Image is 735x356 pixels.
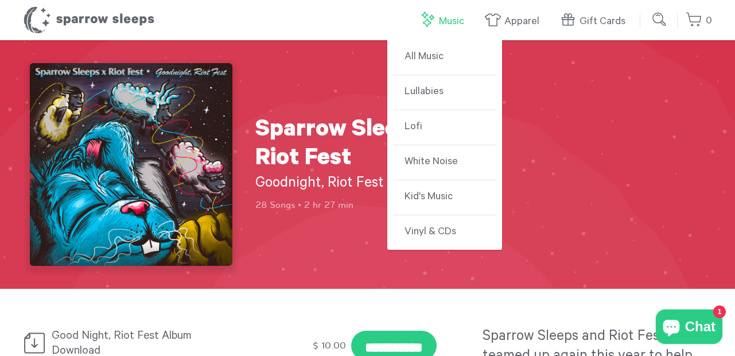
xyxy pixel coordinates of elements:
a: Gift Cards [559,9,631,34]
div: $ 10.00 [311,335,348,356]
a: White Noise [393,145,496,180]
img: Goodnight, Riot Fest: The Official Riot Fest 2025 Lullaby Compilation [30,63,232,266]
a: Lofi [393,110,496,145]
h1: Sparrow Sleeps [23,6,155,34]
input: Submit [648,8,671,31]
a: Music [419,9,470,34]
p: 28 Songs • 2 hr 27 min [255,199,462,211]
inbox-online-store-chat: Shopify online store chat [652,309,726,347]
h2: Goodnight, Riot Fest [255,175,462,194]
a: Lullabies [393,75,496,110]
h1: Sparrow Sleeps x Riot Fest [255,117,462,175]
a: Apparel [484,9,545,34]
a: Vinyl & CDs [393,215,496,250]
a: All Music [393,40,496,75]
a: Kid's Music [393,180,496,215]
a: 0 [686,9,712,33]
